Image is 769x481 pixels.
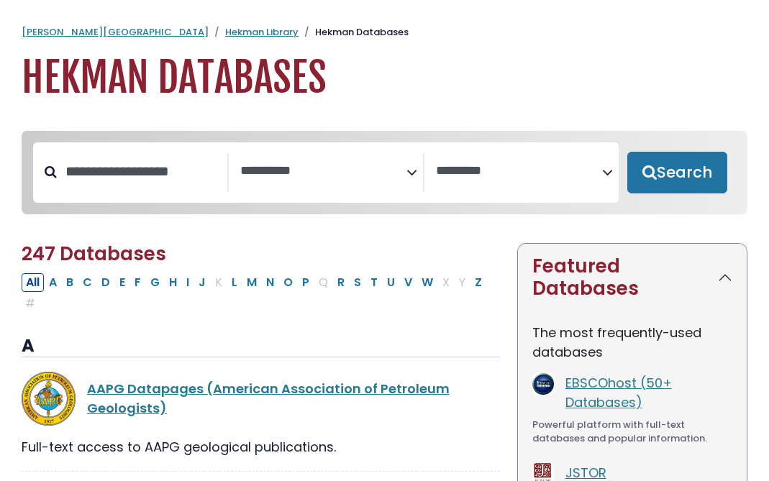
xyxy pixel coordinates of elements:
p: The most frequently-used databases [532,323,732,362]
li: Hekman Databases [299,25,409,40]
nav: Search filters [22,131,747,214]
button: Filter Results I [182,273,194,292]
a: EBSCOhost (50+ Databases) [565,374,672,411]
textarea: Search [436,164,602,179]
h3: A [22,336,500,357]
div: Powerful platform with full-text databases and popular information. [532,418,732,446]
a: AAPG Datapages (American Association of Petroleum Geologists) [87,380,450,417]
button: Filter Results T [366,273,382,292]
button: Filter Results L [227,273,242,292]
button: Filter Results A [45,273,61,292]
a: [PERSON_NAME][GEOGRAPHIC_DATA] [22,25,209,39]
button: Filter Results C [78,273,96,292]
button: Filter Results Z [470,273,486,292]
a: Hekman Library [225,25,299,39]
button: Submit for Search Results [627,152,727,193]
nav: breadcrumb [22,25,747,40]
button: Filter Results R [333,273,349,292]
button: Filter Results W [417,273,437,292]
button: Featured Databases [518,244,747,311]
button: Filter Results O [279,273,297,292]
button: Filter Results D [97,273,114,292]
button: Filter Results H [165,273,181,292]
button: Filter Results N [262,273,278,292]
button: Filter Results F [130,273,145,292]
button: Filter Results U [383,273,399,292]
button: Filter Results M [242,273,261,292]
button: Filter Results G [146,273,164,292]
span: 247 Databases [22,241,166,267]
button: Filter Results V [400,273,417,292]
button: Filter Results E [115,273,129,292]
button: Filter Results J [194,273,210,292]
textarea: Search [240,164,406,179]
button: Filter Results P [298,273,314,292]
input: Search database by title or keyword [57,160,227,183]
h1: Hekman Databases [22,54,747,102]
button: Filter Results S [350,273,365,292]
button: All [22,273,44,292]
div: Full-text access to AAPG geological publications. [22,437,500,457]
div: Alpha-list to filter by first letter of database name [22,272,488,311]
button: Filter Results B [62,273,78,292]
